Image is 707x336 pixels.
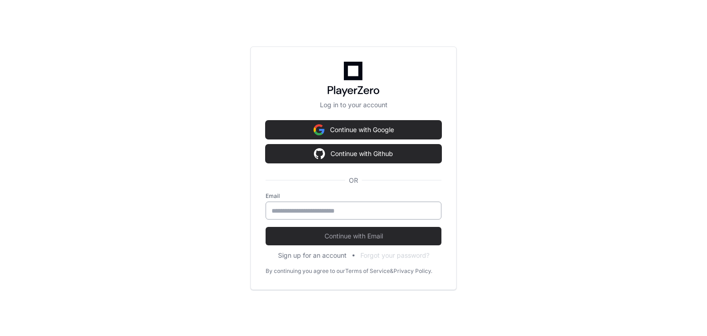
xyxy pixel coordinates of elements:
[266,121,441,139] button: Continue with Google
[266,100,441,110] p: Log in to your account
[278,251,347,260] button: Sign up for an account
[266,267,345,275] div: By continuing you agree to our
[266,232,441,241] span: Continue with Email
[360,251,429,260] button: Forgot your password?
[394,267,432,275] a: Privacy Policy.
[314,145,325,163] img: Sign in with google
[266,145,441,163] button: Continue with Github
[266,227,441,245] button: Continue with Email
[390,267,394,275] div: &
[313,121,325,139] img: Sign in with google
[345,176,362,185] span: OR
[345,267,390,275] a: Terms of Service
[266,192,441,200] label: Email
